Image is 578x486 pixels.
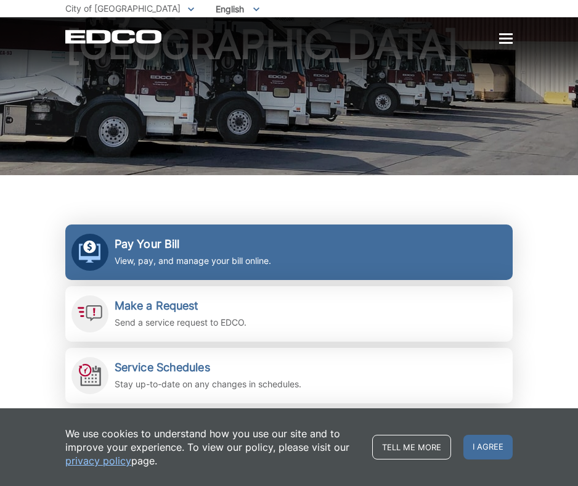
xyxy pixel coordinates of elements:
h2: Make a Request [115,299,246,313]
p: Stay up-to-date on any changes in schedules. [115,377,301,391]
p: We use cookies to understand how you use our site and to improve your experience. To view our pol... [65,427,360,467]
a: Tell me more [372,435,451,459]
a: EDCD logo. Return to the homepage. [65,30,163,44]
span: I agree [463,435,513,459]
p: Send a service request to EDCO. [115,316,246,329]
h2: Pay Your Bill [115,237,271,251]
span: City of [GEOGRAPHIC_DATA] [65,3,181,14]
a: Make a Request Send a service request to EDCO. [65,286,513,342]
a: Pay Your Bill View, pay, and manage your bill online. [65,224,513,280]
h2: Service Schedules [115,361,301,374]
a: privacy policy [65,454,131,467]
a: Service Schedules Stay up-to-date on any changes in schedules. [65,348,513,403]
p: View, pay, and manage your bill online. [115,254,271,268]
